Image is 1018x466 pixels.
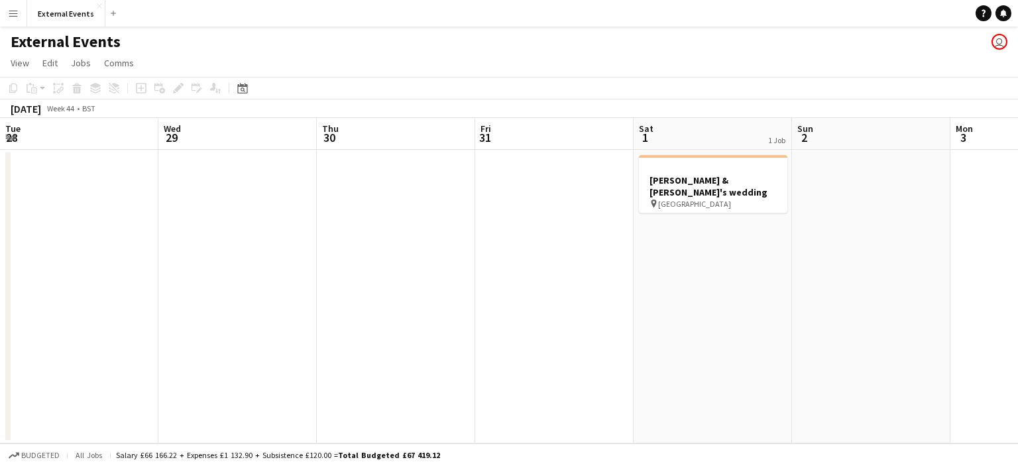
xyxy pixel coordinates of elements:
[658,199,731,209] span: [GEOGRAPHIC_DATA]
[7,448,62,463] button: Budgeted
[954,130,973,145] span: 3
[956,123,973,135] span: Mon
[5,54,34,72] a: View
[42,57,58,69] span: Edit
[320,130,339,145] span: 30
[639,155,787,213] app-job-card: [PERSON_NAME] & [PERSON_NAME]'s wedding [GEOGRAPHIC_DATA]
[164,123,181,135] span: Wed
[768,135,785,145] div: 1 Job
[11,57,29,69] span: View
[99,54,139,72] a: Comms
[44,103,77,113] span: Week 44
[322,123,339,135] span: Thu
[639,123,653,135] span: Sat
[637,130,653,145] span: 1
[27,1,105,27] button: External Events
[71,57,91,69] span: Jobs
[639,174,787,198] h3: [PERSON_NAME] & [PERSON_NAME]'s wedding
[37,54,63,72] a: Edit
[104,57,134,69] span: Comms
[795,130,813,145] span: 2
[82,103,95,113] div: BST
[479,130,491,145] span: 31
[11,102,41,115] div: [DATE]
[73,450,105,460] span: All jobs
[991,34,1007,50] app-user-avatar: Events by Camberwell Arms
[481,123,491,135] span: Fri
[5,123,21,135] span: Tue
[11,32,121,52] h1: External Events
[21,451,60,460] span: Budgeted
[66,54,96,72] a: Jobs
[162,130,181,145] span: 29
[3,130,21,145] span: 28
[116,450,440,460] div: Salary £66 166.22 + Expenses £1 132.90 + Subsistence £120.00 =
[338,450,440,460] span: Total Budgeted £67 419.12
[797,123,813,135] span: Sun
